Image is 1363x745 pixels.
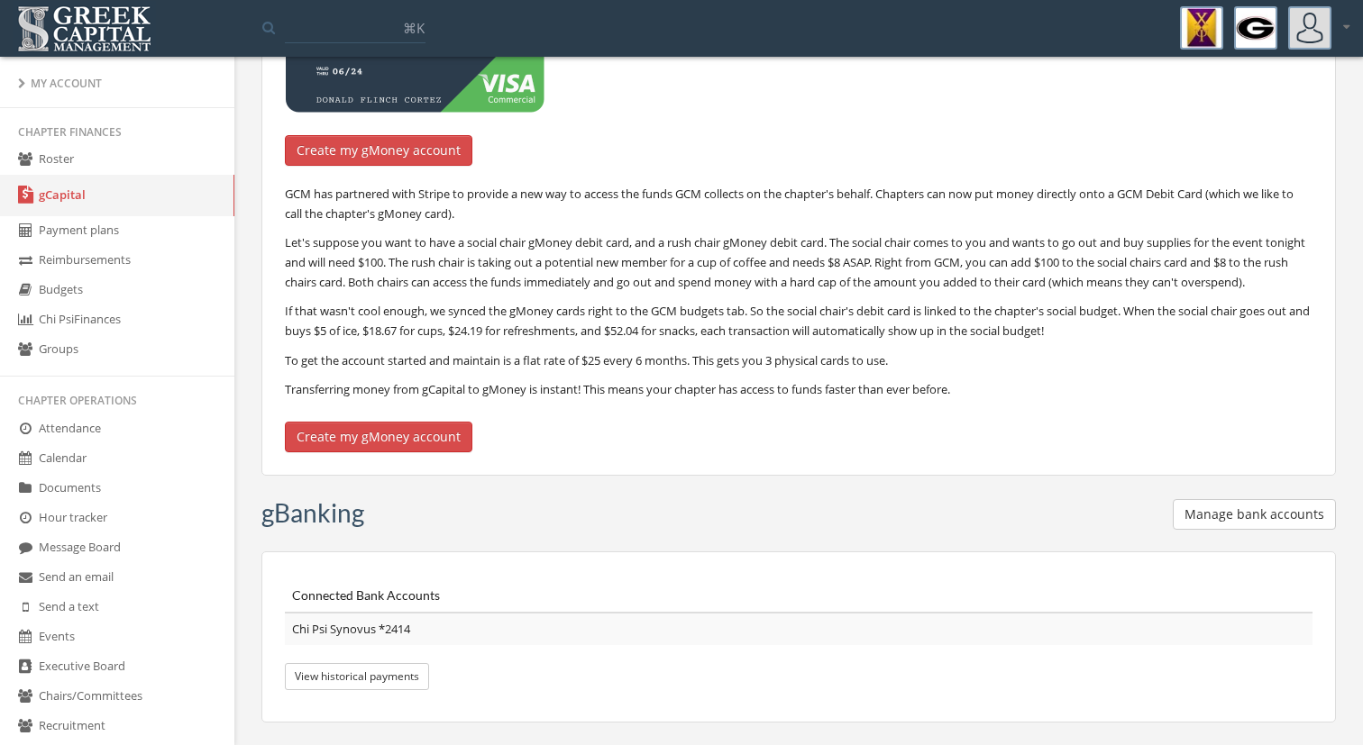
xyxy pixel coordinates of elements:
button: Create my gMoney account [285,135,472,166]
p: GCM has partnered with Stripe to provide a new way to access the funds GCM collects on the chapte... [285,184,1313,223]
td: Chi Psi Synovus *2414 [285,613,1313,645]
p: Transferring money from gCapital to gMoney is instant! This means your chapter has access to fund... [285,379,1313,399]
button: View historical payments [285,663,429,690]
h3: gBanking [261,499,364,527]
p: Let's suppose you want to have a social chair gMoney debit card, and a rush chair gMoney debit ca... [285,232,1313,292]
th: Connected Bank Accounts [285,579,1313,613]
span: ⌘K [403,19,425,37]
button: Manage bank accounts [1173,499,1336,530]
p: If that wasn't cool enough, we synced the gMoney cards right to the GCM budgets tab. So the socia... [285,301,1313,341]
p: To get the account started and maintain is a flat rate of $25 every 6 months. This gets you 3 phy... [285,350,1313,370]
button: Create my gMoney account [285,422,472,452]
div: My Account [18,76,216,91]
